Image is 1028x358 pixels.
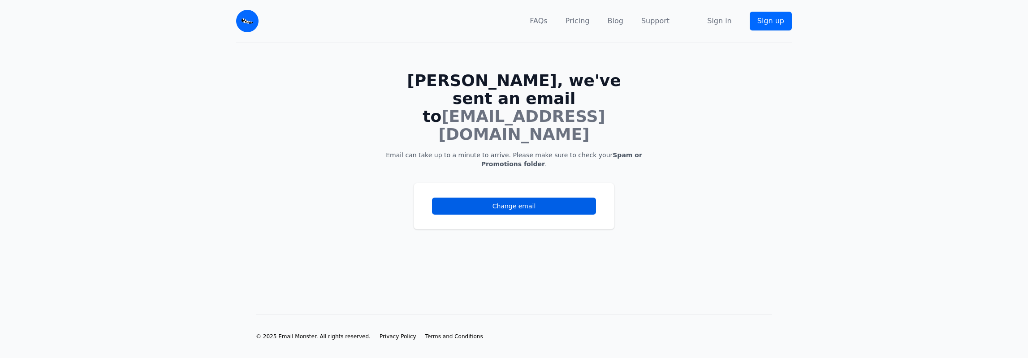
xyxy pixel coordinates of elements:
[566,16,590,26] a: Pricing
[385,151,643,168] p: Email can take up to a minute to arrive. Please make sure to check your .
[425,333,483,340] a: Terms and Conditions
[236,10,259,32] img: Email Monster
[432,198,596,215] a: Change email
[256,333,371,340] li: © 2025 Email Monster. All rights reserved.
[380,333,416,340] span: Privacy Policy
[425,333,483,340] span: Terms and Conditions
[530,16,547,26] a: FAQs
[380,333,416,340] a: Privacy Policy
[641,16,669,26] a: Support
[608,16,623,26] a: Blog
[481,151,642,168] b: Spam or Promotions folder
[385,72,643,143] h1: [PERSON_NAME], we've sent an email to
[438,107,605,143] span: [EMAIL_ADDRESS][DOMAIN_NAME]
[750,12,792,30] a: Sign up
[707,16,732,26] a: Sign in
